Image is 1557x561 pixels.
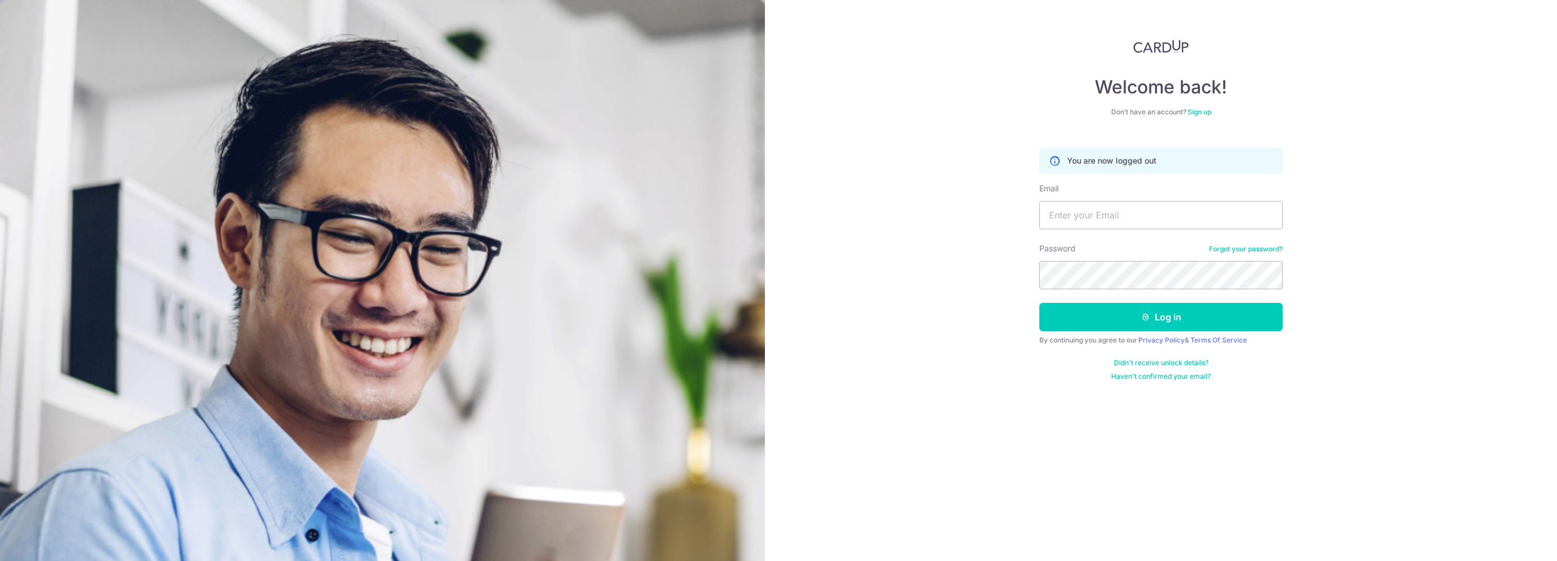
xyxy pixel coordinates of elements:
[1209,245,1283,254] a: Forgot your password?
[1039,243,1076,254] label: Password
[1111,372,1211,381] a: Haven't confirmed your email?
[1039,336,1283,345] div: By continuing you agree to our &
[1039,183,1059,194] label: Email
[1114,358,1208,367] a: Didn't receive unlock details?
[1133,40,1189,53] img: CardUp Logo
[1039,201,1283,229] input: Enter your Email
[1039,108,1283,117] div: Don’t have an account?
[1039,76,1283,99] h4: Welcome back!
[1188,108,1211,116] a: Sign up
[1190,336,1247,344] a: Terms Of Service
[1067,155,1156,166] p: You are now logged out
[1039,303,1283,331] button: Log in
[1138,336,1185,344] a: Privacy Policy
